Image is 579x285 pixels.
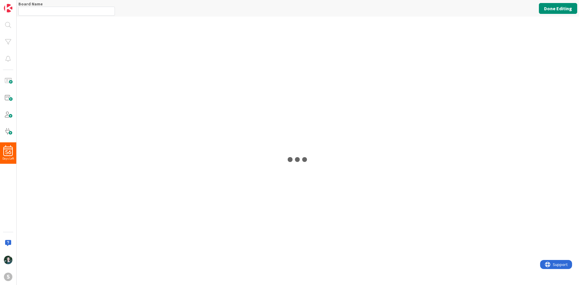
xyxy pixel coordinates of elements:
img: KM [4,256,12,264]
span: Support [13,1,27,8]
img: Visit kanbanzone.com [4,4,12,12]
button: Done Editing [539,3,577,14]
span: 56 [5,150,11,154]
label: Board Name [18,1,43,7]
div: S [4,273,12,281]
